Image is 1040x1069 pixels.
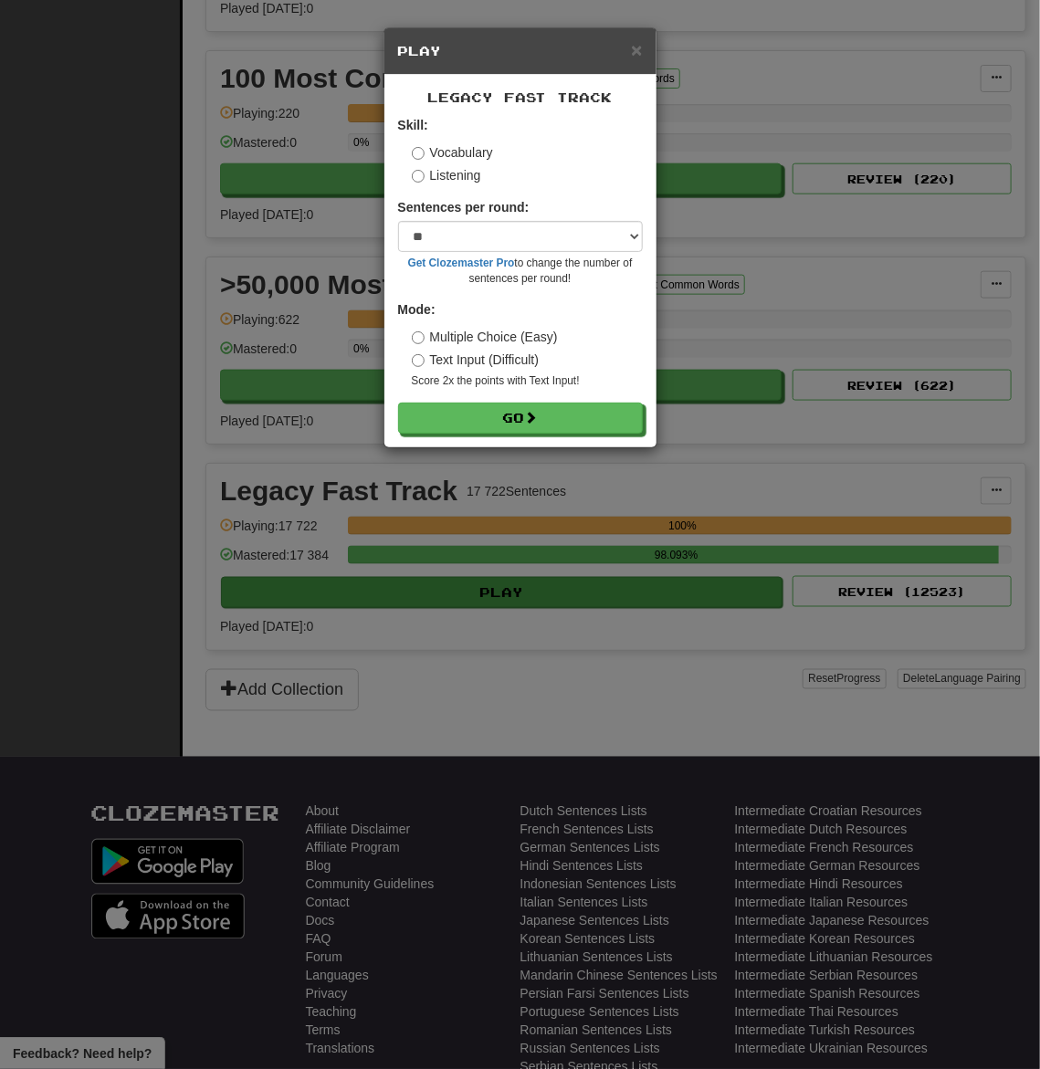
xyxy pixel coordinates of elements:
input: Multiple Choice (Easy) [412,331,425,344]
a: Get Clozemaster Pro [408,257,515,269]
label: Vocabulary [412,143,493,162]
label: Multiple Choice (Easy) [412,328,558,346]
button: Go [398,403,643,434]
h5: Play [398,42,643,60]
button: Close [631,40,642,59]
label: Text Input (Difficult) [412,351,540,369]
label: Listening [412,166,481,184]
span: × [631,39,642,60]
strong: Mode: [398,302,436,317]
span: Legacy Fast Track [428,89,613,105]
small: Score 2x the points with Text Input ! [412,373,643,389]
strong: Skill: [398,118,428,132]
input: Listening [412,170,425,183]
small: to change the number of sentences per round! [398,256,643,287]
label: Sentences per round: [398,198,530,216]
input: Text Input (Difficult) [412,354,425,367]
input: Vocabulary [412,147,425,160]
